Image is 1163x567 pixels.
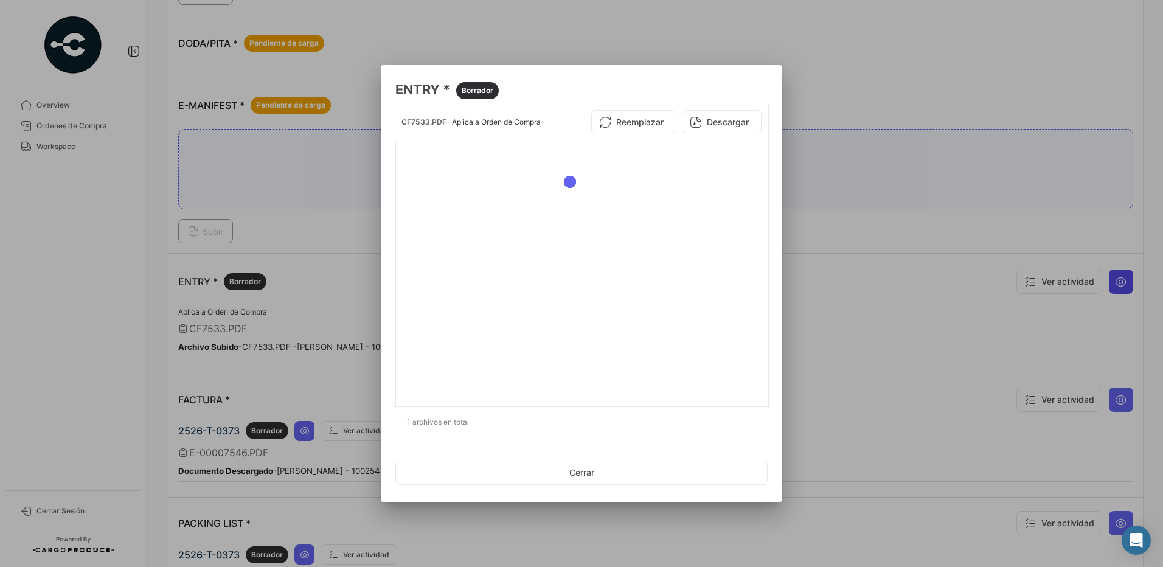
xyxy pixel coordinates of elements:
[682,110,762,134] button: Descargar
[446,117,541,127] span: - Aplica a Orden de Compra
[591,110,676,134] button: Reemplazar
[462,85,493,96] span: Borrador
[395,461,768,485] button: Cerrar
[1122,526,1151,555] div: Abrir Intercom Messenger
[395,80,768,99] h3: ENTRY *
[401,117,446,127] span: CF7533.PDF
[395,407,768,437] div: 1 archivos en total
